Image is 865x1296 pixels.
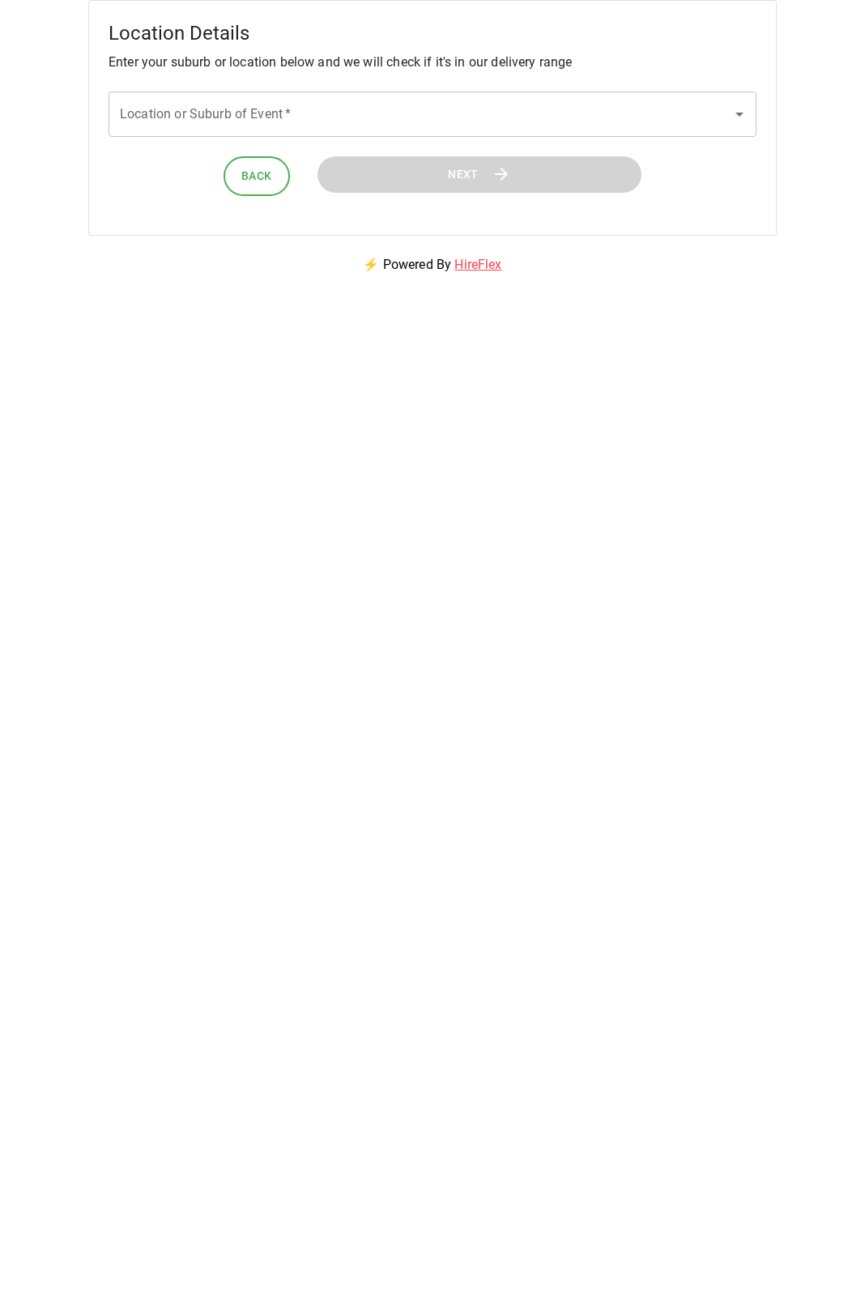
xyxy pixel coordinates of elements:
p: Enter your suburb or location below and we will check if it's in our delivery range [109,53,756,72]
button: Open [728,103,751,126]
span: Back [241,166,272,186]
p: ⚡ Powered By [343,236,521,294]
button: Next [317,156,641,193]
a: HireFlex [454,257,501,272]
h5: Location Details [109,20,756,46]
button: Back [224,156,290,196]
span: Next [448,164,479,185]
